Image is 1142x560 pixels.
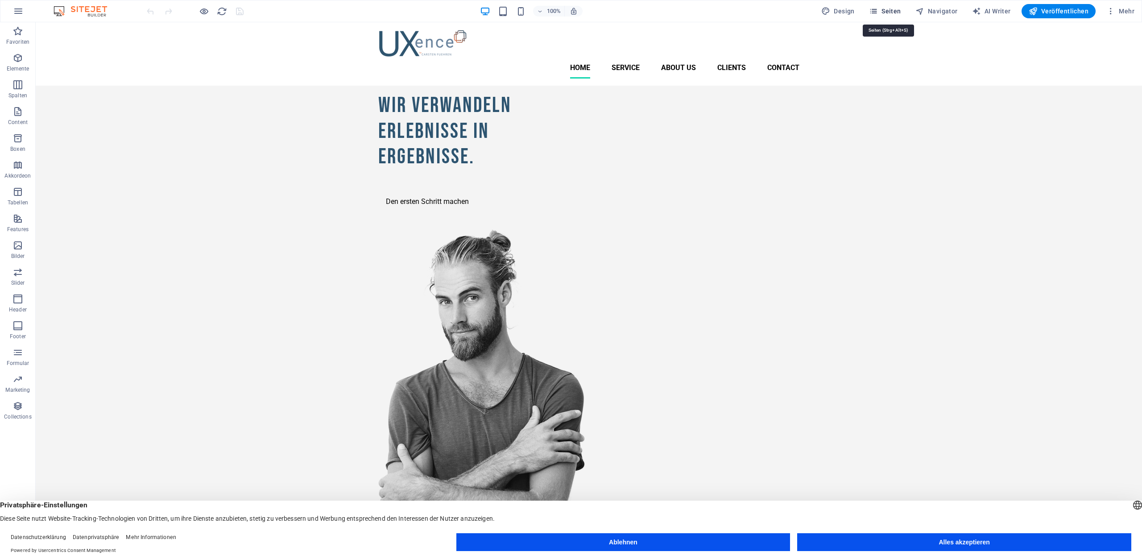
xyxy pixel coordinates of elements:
[546,6,561,17] h6: 100%
[968,4,1014,18] button: AI Writer
[10,333,26,340] p: Footer
[821,7,855,16] span: Design
[912,4,961,18] button: Navigator
[818,4,858,18] button: Design
[8,119,28,126] p: Content
[1029,7,1088,16] span: Veröffentlichen
[51,6,118,17] img: Editor Logo
[199,6,209,17] button: Klicke hier, um den Vorschau-Modus zu verlassen
[570,7,578,15] i: Bei Größenänderung Zoomstufe automatisch an das gewählte Gerät anpassen.
[11,253,25,260] p: Bilder
[4,172,31,179] p: Akkordeon
[216,6,227,17] button: reload
[865,4,905,18] button: Seiten
[4,413,31,420] p: Collections
[7,65,29,72] p: Elemente
[972,7,1011,16] span: AI Writer
[869,7,901,16] span: Seiten
[9,306,27,313] p: Header
[6,38,29,46] p: Favoriten
[1103,4,1138,18] button: Mehr
[818,4,858,18] div: Design (Strg+Alt+Y)
[11,279,25,286] p: Slider
[7,360,29,367] p: Formular
[7,226,29,233] p: Features
[1106,7,1134,16] span: Mehr
[915,7,958,16] span: Navigator
[1022,4,1096,18] button: Veröffentlichen
[217,6,227,17] i: Seite neu laden
[8,92,27,99] p: Spalten
[533,6,565,17] button: 100%
[10,145,25,153] p: Boxen
[5,386,30,394] p: Marketing
[8,199,28,206] p: Tabellen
